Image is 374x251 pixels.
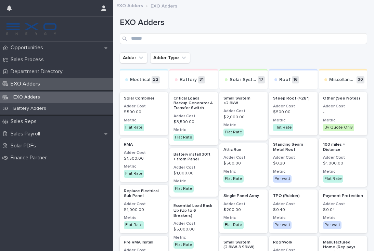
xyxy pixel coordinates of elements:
p: $ 0.20 [273,161,313,166]
h3: Metric [124,164,164,169]
img: FKS5r6ZBThi8E5hshIGi [5,22,57,36]
h3: Metric [124,118,164,123]
p: Roofwork [273,240,313,245]
p: Roof [279,77,291,83]
h3: Adder Cost [124,150,164,156]
h3: Metric [173,235,214,240]
p: Payment Protection [323,194,363,198]
div: Per watt [323,221,341,229]
p: Solar Combiner [124,96,164,101]
p: 17 [258,76,265,83]
p: EXO Adders [151,2,177,9]
p: 31 [198,76,205,83]
a: Critical Loads Backup Generator & Transfer SwitchAdder Cost$ 3,500.00MetricFlat Rate [169,92,218,145]
p: Miscellaneous [329,77,355,83]
a: Steep Roof (>28°)Adder Cost$ 500.00MetricFlat Rate [269,92,317,136]
p: Attic Run [223,147,263,152]
a: EXO Adders [116,1,143,9]
div: Flat Rate [223,221,244,229]
p: Standing Seam Metal Roof [273,142,313,152]
p: $ 0.04 [323,208,363,212]
h3: Metric [323,169,363,174]
h3: Adder Cost [223,155,263,160]
a: Other (See Notes)Adder Cost-MetricBy Quote Only [319,92,367,136]
a: Small System <2.8kWAdder Cost$ 2,000.00MetricFlat Rate [219,92,268,141]
div: By Quote Only [323,124,354,131]
div: Flat Rate [223,129,244,136]
h3: Metric [173,127,214,133]
h3: Metric [223,169,263,174]
p: Solar System [230,77,256,83]
p: Battery install 30ft + from Panel [173,152,214,162]
a: Solar CombinerAdder Cost$ 500.00MetricFlat Rate [120,92,168,136]
h3: Metric [124,215,164,221]
p: $ 1,000.00 [124,208,164,212]
a: Battery install 30ft + from PanelAdder Cost$ 1,000.00MetricFlat Rate [169,148,218,197]
p: 16 [292,76,299,83]
div: Flat Rate [173,134,194,141]
a: Standing Seam Metal RoofAdder Cost$ 0.20MetricPer watt [269,138,317,187]
h3: Metric [323,215,363,221]
p: EXO Adders [8,81,46,87]
p: Steep Roof (>28°) [273,96,313,101]
div: Flat Rate [173,241,194,249]
p: Sales Reps [8,118,42,125]
h3: Adder Cost [173,221,214,226]
p: $ 500.00 [124,110,164,115]
a: Payment ProtectionAdder Cost$ 0.04MetricPer watt [319,189,367,233]
a: TPO (Rubber)Adder Cost$ 0.40MetricPer watt [269,189,317,233]
h3: Metric [223,215,263,221]
h3: Adder Cost [223,201,263,207]
p: Sales Payroll [8,131,46,137]
a: RMAAdder Cost$ 1,500.00MetricFlat Rate [120,138,168,182]
button: Adder [120,52,147,63]
p: Single Panel Array [223,194,263,198]
p: Replace Electrical Sub Panel [124,189,164,199]
a: Attic RunAdder Cost$ 500.00MetricFlat Rate [219,143,268,187]
a: Replace Electrical Sub PanelAdder Cost$ 1,000.00MetricFlat Rate [120,185,168,233]
p: - [323,110,363,115]
p: 100 miles + Distance [323,142,363,152]
a: Single Panel ArrayAdder Cost$ 200.00MetricFlat Rate [219,189,268,233]
p: Opportunities [8,44,49,51]
p: Electrical [130,77,150,83]
p: Department Directory [8,68,68,75]
p: Essential Load Back Up (Up to 6 Breakers) [173,203,214,218]
div: Flat Rate [124,170,144,177]
p: $ 1,000.00 [173,171,214,176]
p: Finance Partner [8,155,52,161]
p: $ 1,000.00 [323,161,363,166]
p: $ 500.00 [223,161,263,166]
h3: Adder Cost [223,108,263,114]
div: Flat Rate [124,124,144,131]
div: Flat Rate [173,185,194,193]
h3: Adder Cost [273,104,313,109]
h3: Metric [273,169,313,174]
h3: Metric [273,215,313,221]
p: Battery Adders [8,106,52,111]
h3: Adder Cost [323,104,363,109]
p: Small System (2.8kW-3.99kW) [223,240,263,250]
a: 100 miles + DistanceAdder Cost$ 1,000.00MetricFlat Rate [319,138,367,187]
div: Flat Rate [124,221,144,229]
div: Per watt [273,221,292,229]
p: $ 2,000.00 [223,115,263,120]
h3: Metric [223,122,263,128]
button: Adder Type [150,52,190,63]
p: Small System <2.8kW [223,96,263,106]
input: Search [120,33,367,44]
div: Flat Rate [273,124,293,131]
h3: Adder Cost [124,201,164,207]
p: $ 5,000.00 [173,227,214,232]
p: $ 0.40 [273,208,313,212]
h3: Adder Cost [124,104,164,109]
div: Flat Rate [323,175,343,183]
p: Solar PDFs [8,143,41,149]
h3: Adder Cost [323,201,363,207]
p: Critical Loads Backup Generator & Transfer Switch [173,96,214,111]
p: EXO Adders [8,94,46,100]
p: Sales Process [8,56,49,63]
p: 22 [152,76,160,83]
p: Battery [180,77,197,83]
